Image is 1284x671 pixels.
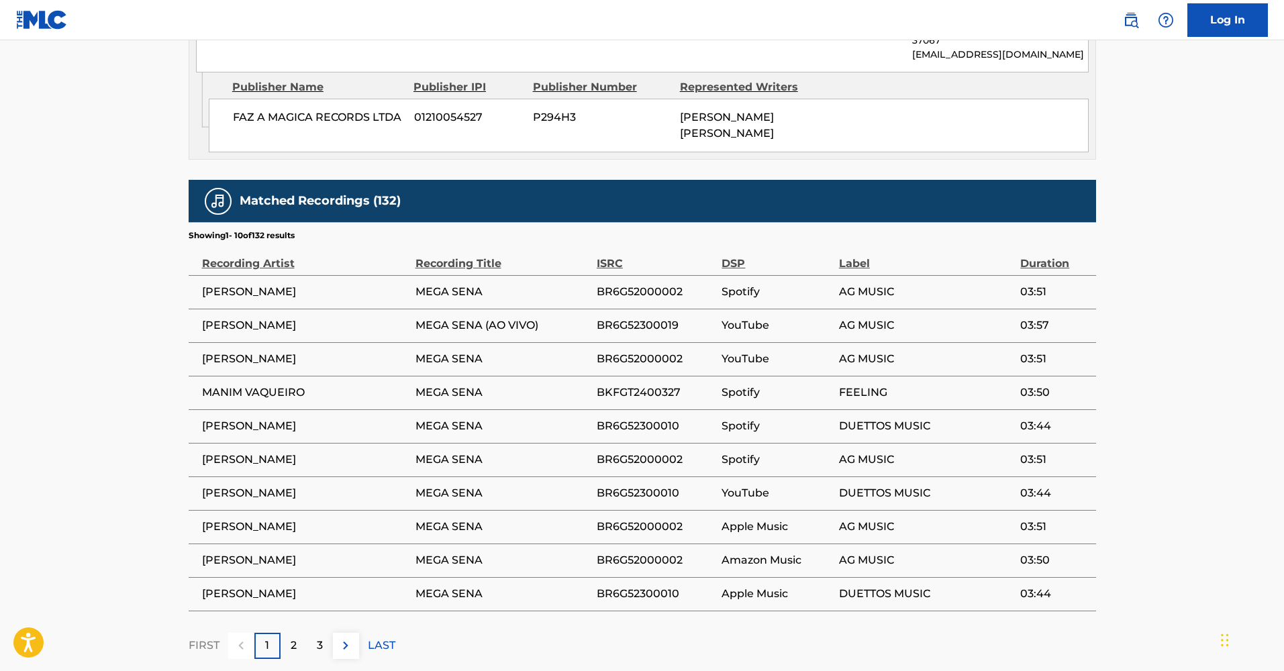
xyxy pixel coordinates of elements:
[202,519,409,535] span: [PERSON_NAME]
[1221,620,1229,660] div: Arrastar
[1118,7,1144,34] a: Public Search
[1020,552,1089,568] span: 03:50
[202,384,409,401] span: MANIM VAQUEIRO
[1217,607,1284,671] div: Widget de chat
[1020,284,1089,300] span: 03:51
[202,317,409,333] span: [PERSON_NAME]
[722,485,832,501] span: YouTube
[1020,317,1089,333] span: 03:57
[189,637,219,654] p: FIRST
[722,418,832,434] span: Spotify
[233,109,404,125] span: FAZ A MAGICA RECORDS LTDA
[1020,519,1089,535] span: 03:51
[415,586,590,602] span: MEGA SENA
[210,193,226,209] img: Matched Recordings
[533,79,670,95] div: Publisher Number
[597,384,715,401] span: BKFGT2400327
[722,284,832,300] span: Spotify
[597,418,715,434] span: BR6G52300010
[839,351,1014,367] span: AG MUSIC
[1158,12,1174,28] img: help
[317,637,323,654] p: 3
[202,418,409,434] span: [PERSON_NAME]
[680,79,817,95] div: Represented Writers
[415,519,590,535] span: MEGA SENA
[338,637,354,654] img: right
[1152,7,1179,34] div: Help
[415,485,590,501] span: MEGA SENA
[533,109,670,125] span: P294H3
[1020,242,1089,272] div: Duration
[415,384,590,401] span: MEGA SENA
[16,10,68,30] img: MLC Logo
[839,485,1014,501] span: DUETTOS MUSIC
[1217,607,1284,671] iframe: Chat Widget
[240,193,401,209] h5: Matched Recordings (132)
[912,48,1087,62] p: [EMAIL_ADDRESS][DOMAIN_NAME]
[415,317,590,333] span: MEGA SENA (AO VIVO)
[415,452,590,468] span: MEGA SENA
[839,452,1014,468] span: AG MUSIC
[722,351,832,367] span: YouTube
[1123,12,1139,28] img: search
[232,79,403,95] div: Publisher Name
[202,452,409,468] span: [PERSON_NAME]
[839,586,1014,602] span: DUETTOS MUSIC
[414,109,523,125] span: 01210054527
[722,384,832,401] span: Spotify
[839,317,1014,333] span: AG MUSIC
[597,586,715,602] span: BR6G52300010
[597,452,715,468] span: BR6G52000002
[597,485,715,501] span: BR6G52300010
[722,519,832,535] span: Apple Music
[839,284,1014,300] span: AG MUSIC
[1020,351,1089,367] span: 03:51
[265,637,269,654] p: 1
[839,519,1014,535] span: AG MUSIC
[413,79,523,95] div: Publisher IPI
[839,384,1014,401] span: FEELING
[722,586,832,602] span: Apple Music
[189,229,295,242] p: Showing 1 - 10 of 132 results
[597,351,715,367] span: BR6G52000002
[1020,586,1089,602] span: 03:44
[202,485,409,501] span: [PERSON_NAME]
[202,351,409,367] span: [PERSON_NAME]
[202,284,409,300] span: [PERSON_NAME]
[368,637,395,654] p: LAST
[722,452,832,468] span: Spotify
[202,242,409,272] div: Recording Artist
[415,284,590,300] span: MEGA SENA
[597,242,715,272] div: ISRC
[415,351,590,367] span: MEGA SENA
[202,552,409,568] span: [PERSON_NAME]
[597,552,715,568] span: BR6G52000002
[597,317,715,333] span: BR6G52300019
[415,242,590,272] div: Recording Title
[839,552,1014,568] span: AG MUSIC
[597,519,715,535] span: BR6G52000002
[1020,418,1089,434] span: 03:44
[1020,452,1089,468] span: 03:51
[722,242,832,272] div: DSP
[1187,3,1268,37] a: Log In
[291,637,297,654] p: 2
[722,317,832,333] span: YouTube
[839,242,1014,272] div: Label
[415,552,590,568] span: MEGA SENA
[1020,485,1089,501] span: 03:44
[680,111,774,140] span: [PERSON_NAME] [PERSON_NAME]
[202,586,409,602] span: [PERSON_NAME]
[597,284,715,300] span: BR6G52000002
[415,418,590,434] span: MEGA SENA
[1020,384,1089,401] span: 03:50
[722,552,832,568] span: Amazon Music
[839,418,1014,434] span: DUETTOS MUSIC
